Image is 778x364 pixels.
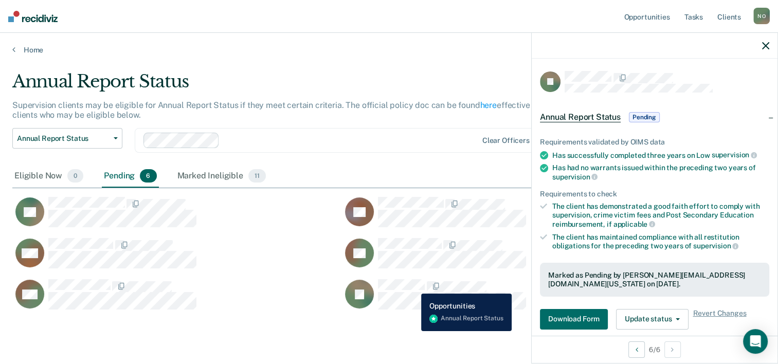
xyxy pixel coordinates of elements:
img: Recidiviz [8,11,58,22]
button: Next Opportunity [664,341,681,358]
button: Download Form [540,309,608,330]
div: Has had no warrants issued within the preceding two years of [552,163,769,181]
div: CaseloadOpportunityCell-02959279 [342,238,672,279]
div: CaseloadOpportunityCell-03051994 [12,238,342,279]
div: N O [753,8,770,24]
span: Revert Changes [693,309,746,330]
a: Home [12,45,766,54]
div: Open Intercom Messenger [743,329,768,354]
p: Supervision clients may be eligible for Annual Report Status if they meet certain criteria. The o... [12,100,588,120]
div: 6 / 6 [532,336,777,363]
div: Pending [102,165,158,188]
div: Clear officers [482,136,530,145]
div: Marked as Pending by [PERSON_NAME][EMAIL_ADDRESS][DOMAIN_NAME][US_STATE] on [DATE]. [548,271,761,288]
span: Pending [629,112,660,122]
div: CaseloadOpportunityCell-04449299 [12,279,342,320]
div: Requirements validated by OIMS data [540,138,769,147]
span: supervision [693,242,738,250]
div: Eligible Now [12,165,85,188]
button: Update status [616,309,689,330]
a: Navigate to form link [540,309,612,330]
div: CaseloadOpportunityCell-02695686 [342,196,672,238]
div: CaseloadOpportunityCell-02637499 [12,196,342,238]
span: 6 [140,169,156,183]
a: here [480,100,497,110]
div: CaseloadOpportunityCell-50590089 [342,279,672,320]
div: Annual Report StatusPending [532,101,777,134]
button: Previous Opportunity [628,341,645,358]
span: 0 [67,169,83,183]
div: Marked Ineligible [175,165,268,188]
span: 11 [248,169,266,183]
div: Requirements to check [540,190,769,198]
div: Annual Report Status [12,71,596,100]
div: Has successfully completed three years on Low [552,151,769,160]
span: Annual Report Status [540,112,621,122]
div: The client has maintained compliance with all restitution obligations for the preceding two years of [552,233,769,250]
span: applicable [613,220,655,228]
span: supervision [712,151,757,159]
div: The client has demonstrated a good faith effort to comply with supervision, crime victim fees and... [552,202,769,228]
span: supervision [552,173,598,181]
span: Annual Report Status [17,134,110,143]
